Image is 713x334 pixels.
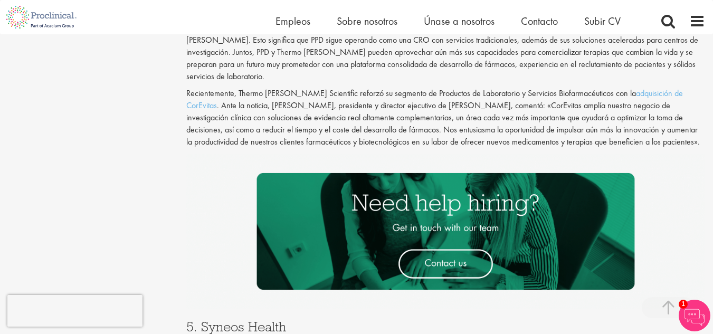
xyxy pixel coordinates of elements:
font: . Ante la noticia, [PERSON_NAME], presidente y director ejecutivo de [PERSON_NAME], comentó: «Cor... [186,100,700,147]
a: Subir CV [584,14,621,28]
a: adquisición de CorEvitas [186,88,683,111]
a: Únase a nosotros [424,14,495,28]
font: 1 [681,300,685,308]
img: Chatbot [679,300,710,331]
iframe: reCAPTCHA [7,295,142,327]
font: Recientemente, Thermo [PERSON_NAME] Scientific reforzó su segmento de Productos de Laboratorio y ... [186,88,636,99]
a: Empleos [275,14,310,28]
font: En 2021, Thermo [PERSON_NAME] adquirió oficialmente PPD, pasando a formar parte del Segmento de P... [186,22,698,81]
a: Contacto [521,14,558,28]
a: Sobre nosotros [337,14,397,28]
